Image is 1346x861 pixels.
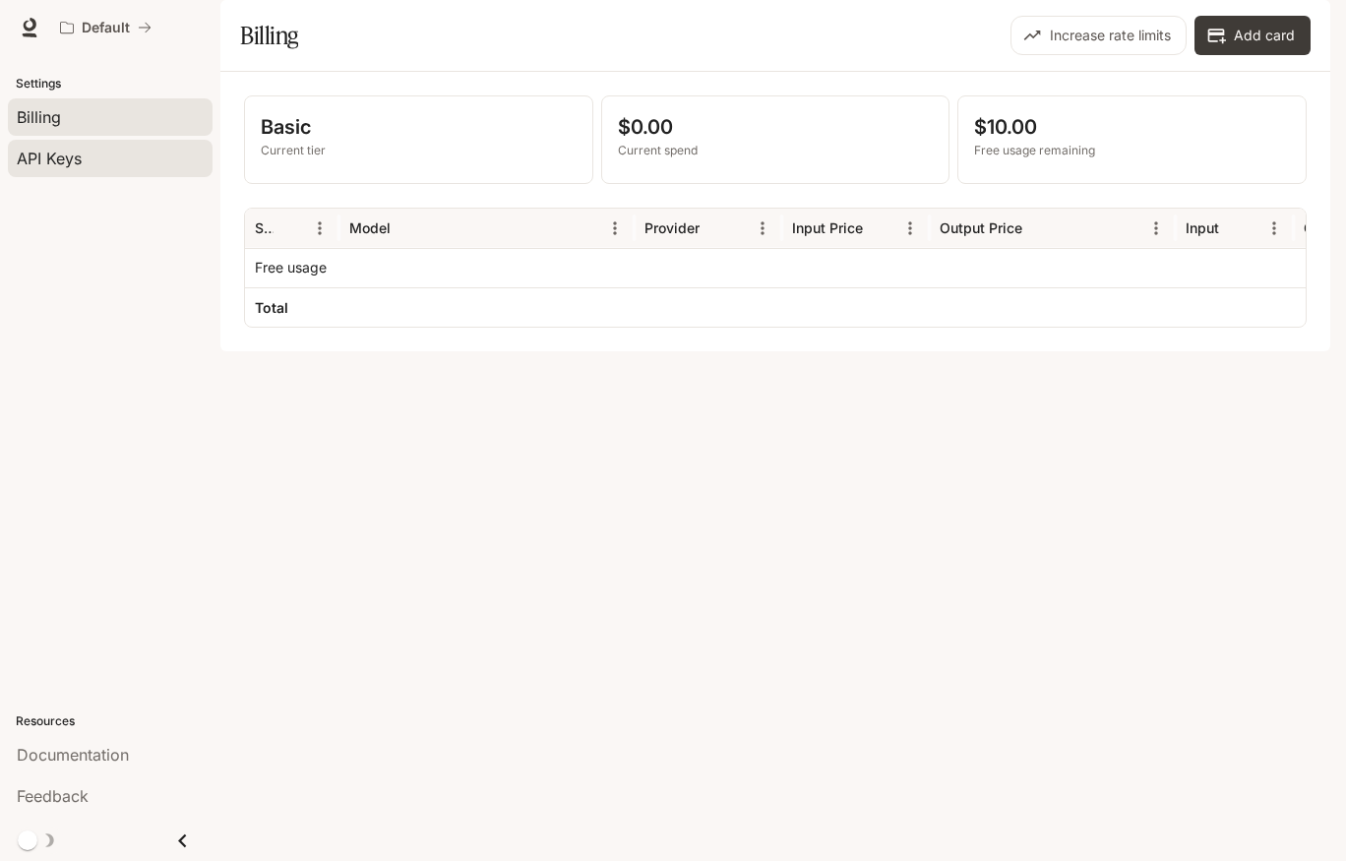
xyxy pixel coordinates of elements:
div: Service [255,219,274,236]
button: Sort [393,214,422,243]
button: Sort [865,214,894,243]
button: Sort [1024,214,1054,243]
div: Input [1186,219,1219,236]
p: $0.00 [618,112,934,142]
button: All workspaces [51,8,160,47]
p: Basic [261,112,577,142]
div: Model [349,219,391,236]
div: Output [1304,219,1346,236]
p: $10.00 [974,112,1290,142]
button: Menu [600,214,630,243]
button: Increase rate limits [1010,16,1187,55]
p: Free usage [255,258,327,277]
button: Menu [895,214,925,243]
p: Current tier [261,142,577,159]
div: Provider [644,219,700,236]
button: Menu [1259,214,1289,243]
button: Menu [305,214,335,243]
button: Add card [1194,16,1311,55]
div: Input Price [792,219,863,236]
h1: Billing [240,16,298,55]
button: Sort [702,214,731,243]
button: Sort [1221,214,1251,243]
p: Free usage remaining [974,142,1290,159]
button: Menu [1141,214,1171,243]
p: Default [82,20,130,36]
h6: Total [255,298,288,318]
button: Menu [748,214,777,243]
p: Current spend [618,142,934,159]
div: Output Price [940,219,1022,236]
button: Sort [275,214,305,243]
